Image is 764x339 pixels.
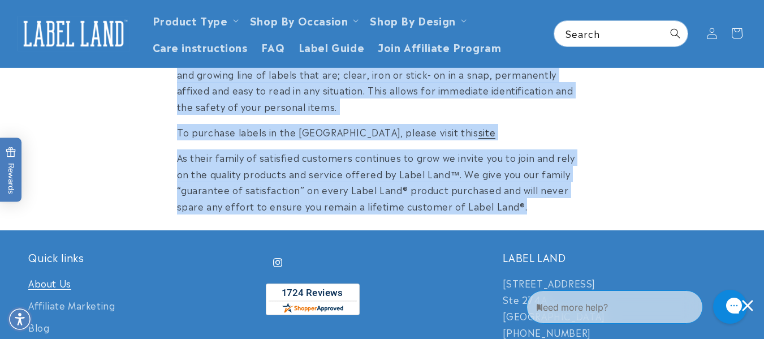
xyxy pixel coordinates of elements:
[177,149,588,214] p: As their family of satisfied customers continues to grow we invite you to join and rely on the qu...
[7,307,32,332] div: Accessibility Menu
[292,33,372,60] a: Label Guide
[261,40,285,53] span: FAQ
[371,33,508,60] a: Join Affiliate Program
[266,284,360,319] a: shopperapproved.com
[13,12,135,55] a: Label Land
[526,286,753,328] iframe: Gorgias Floating Chat
[6,147,16,194] span: Rewards
[28,251,261,264] h2: Quick links
[153,12,228,28] a: Product Type
[153,40,248,53] span: Care instructions
[177,124,588,140] p: To purchase labels in the [GEOGRAPHIC_DATA], please visit this
[363,7,471,33] summary: Shop By Design
[254,33,292,60] a: FAQ
[520,199,525,213] span: ®
[250,14,348,27] span: Shop By Occasion
[28,316,49,338] a: Blog
[17,16,130,51] img: Label Land
[243,7,364,33] summary: Shop By Occasion
[28,275,71,294] a: About Us
[146,33,254,60] a: Care instructions
[370,12,455,28] a: Shop By Design
[177,50,588,115] p: Label Land focuses on reducing stress first and foremost. The result is an innovative and growing...
[503,251,736,264] h2: LABEL LAND
[299,40,365,53] span: Label Guide
[403,183,408,196] span: ®
[146,7,243,33] summary: Product Type
[28,294,115,316] a: Affiliate Marketing
[663,21,688,46] button: Search
[478,125,495,139] a: site - open in a new tab
[378,40,501,53] span: Join Affiliate Program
